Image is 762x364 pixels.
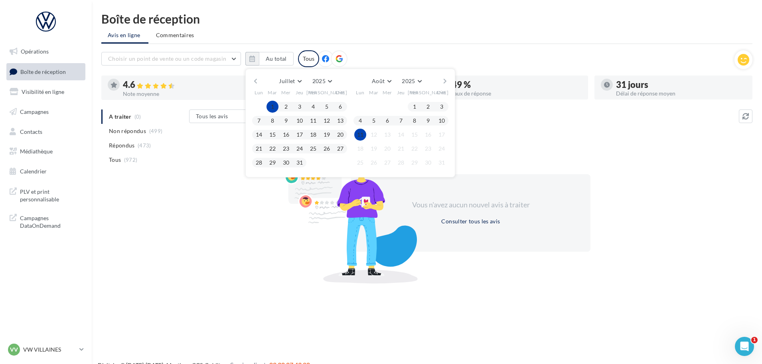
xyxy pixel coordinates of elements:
[368,129,380,141] button: 12
[409,143,420,155] button: 22
[422,101,434,113] button: 2
[368,143,380,155] button: 19
[409,157,420,169] button: 29
[109,156,121,164] span: Tous
[23,346,76,354] p: VW VILLAINES
[123,80,253,90] div: 4.6
[395,143,407,155] button: 21
[5,123,87,140] a: Contacts
[294,129,306,141] button: 17
[109,141,135,149] span: Répondus
[751,337,758,343] span: 1
[422,129,434,141] button: 16
[306,89,347,96] span: [PERSON_NAME]
[616,80,746,89] div: 31 jours
[321,129,333,141] button: 19
[280,143,292,155] button: 23
[334,101,346,113] button: 6
[307,115,319,127] button: 11
[259,52,294,66] button: Au total
[395,115,407,127] button: 7
[267,157,278,169] button: 29
[20,186,82,203] span: PLV et print personnalisable
[452,91,582,96] div: Taux de réponse
[20,68,66,75] span: Boîte de réception
[253,143,265,155] button: 21
[383,89,392,96] span: Mer
[395,129,407,141] button: 14
[356,89,365,96] span: Lun
[267,101,278,113] button: 1
[381,115,393,127] button: 6
[267,143,278,155] button: 22
[438,217,503,226] button: Consulter tous les avis
[334,143,346,155] button: 27
[101,52,241,66] button: Choisir un point de vente ou un code magasin
[5,163,87,180] a: Calendrier
[20,128,42,135] span: Contacts
[5,209,87,233] a: Campagnes DataOnDemand
[294,101,306,113] button: 3
[368,115,380,127] button: 5
[156,31,194,39] span: Commentaires
[255,89,263,96] span: Lun
[149,128,163,134] span: (499)
[321,115,333,127] button: 12
[268,89,277,96] span: Mar
[245,52,294,66] button: Au total
[422,143,434,155] button: 23
[138,142,151,149] span: (473)
[334,115,346,127] button: 13
[307,129,319,141] button: 18
[20,148,53,155] span: Médiathèque
[369,76,394,87] button: Août
[354,115,366,127] button: 4
[307,143,319,155] button: 25
[294,143,306,155] button: 24
[20,213,82,230] span: Campagnes DataOnDemand
[399,76,424,87] button: 2025
[5,43,87,60] a: Opérations
[280,115,292,127] button: 9
[372,78,385,84] span: Août
[298,50,319,67] div: Tous
[280,129,292,141] button: 16
[280,101,292,113] button: 2
[281,89,291,96] span: Mer
[253,129,265,141] button: 14
[280,157,292,169] button: 30
[5,63,87,80] a: Boîte de réception
[21,48,49,55] span: Opérations
[312,78,326,84] span: 2025
[123,91,253,97] div: Note moyenne
[436,115,448,127] button: 10
[381,129,393,141] button: 13
[735,337,754,356] iframe: Intercom live chat
[20,108,49,115] span: Campagnes
[267,115,278,127] button: 8
[436,157,448,169] button: 31
[354,129,366,141] button: 11
[124,157,138,163] span: (972)
[381,157,393,169] button: 27
[321,143,333,155] button: 26
[409,101,420,113] button: 1
[408,89,449,96] span: [PERSON_NAME]
[409,115,420,127] button: 8
[334,129,346,141] button: 20
[5,84,87,100] a: Visibilité en ligne
[436,129,448,141] button: 17
[369,89,379,96] span: Mar
[336,89,345,96] span: Dim
[5,183,87,207] a: PLV et print personnalisable
[109,127,146,135] span: Non répondus
[22,88,64,95] span: Visibilité en ligne
[422,115,434,127] button: 9
[253,157,265,169] button: 28
[437,89,446,96] span: Dim
[276,76,304,87] button: Juillet
[616,91,746,96] div: Délai de réponse moyen
[436,101,448,113] button: 3
[294,115,306,127] button: 10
